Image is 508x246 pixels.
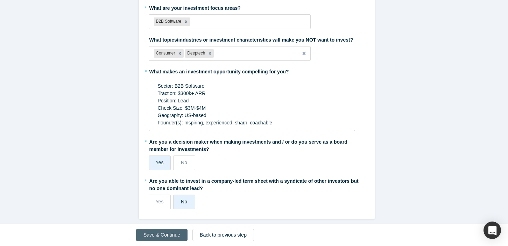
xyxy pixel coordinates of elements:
[154,17,183,26] div: B2B Software
[158,98,189,103] span: Position: Lead
[149,175,365,192] label: Are you able to invest in a company-led term sheet with a syndicate of other investors but no one...
[185,49,206,58] div: Deeptech
[182,17,190,26] div: Remove B2B Software
[154,49,176,58] div: Consumer
[158,105,206,111] span: Check Size: $3M-$4M
[158,83,205,89] span: Sector: B2B Software
[158,91,206,96] span: Traction: $300k+ ARR
[206,49,214,58] div: Remove Deeptech
[136,229,188,241] button: Save & Continue
[158,113,206,118] span: Geography: US-based
[149,78,355,131] div: rdw-wrapper
[149,66,365,75] label: What makes an investment opportunity compelling for you?
[156,199,164,204] span: Yes
[158,120,273,125] span: Founder(s): Inspiring, experienced, sharp, coachable
[181,160,187,165] span: No
[149,2,365,12] label: What are your investment focus areas?
[156,160,164,165] span: Yes
[154,80,351,129] div: rdw-editor
[149,136,365,153] label: Are you a decision maker when making investments and / or do you serve as a board member for inve...
[192,229,254,241] button: Back to previous step
[181,199,187,204] span: No
[149,34,365,44] label: What topics/industries or investment characteristics will make you NOT want to invest?
[176,49,184,58] div: Remove Consumer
